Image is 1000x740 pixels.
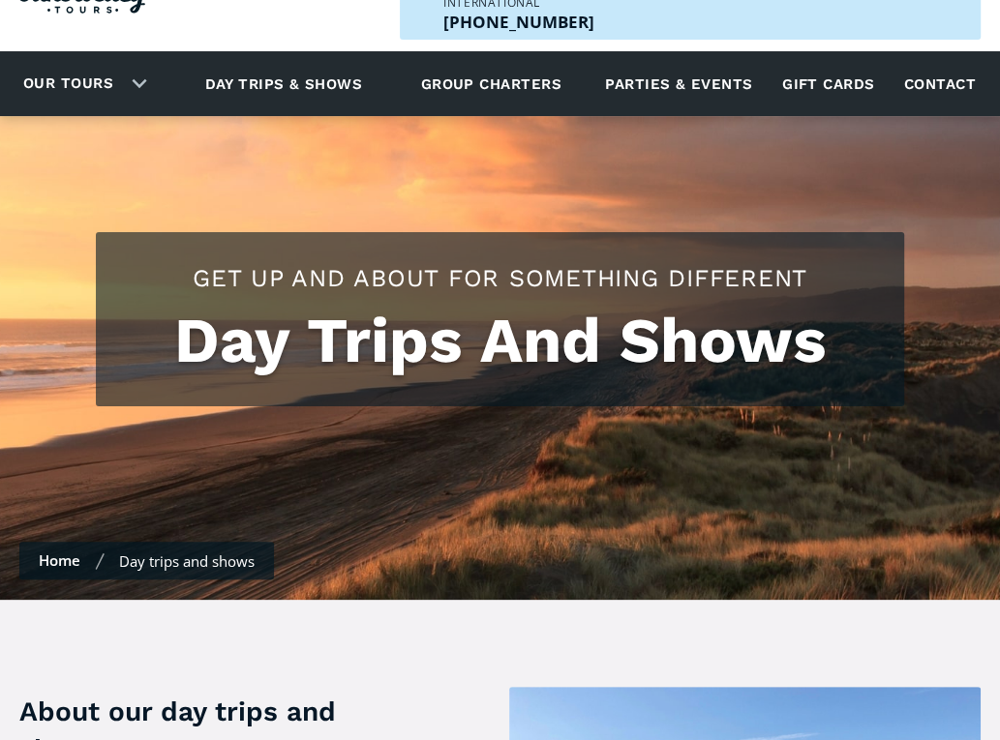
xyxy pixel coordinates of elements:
[115,305,885,377] h1: Day Trips And Shows
[19,542,274,579] nav: Breadcrumbs
[9,61,128,106] a: Our tours
[39,550,80,570] a: Home
[397,57,586,110] a: Group charters
[180,57,386,110] a: Day trips & shows
[119,551,255,571] div: Day trips and shows
[595,57,762,110] a: Parties & events
[443,14,594,30] p: [PHONE_NUMBER]
[773,57,885,110] a: Gift cards
[894,57,985,110] a: Contact
[115,261,885,295] h2: Get up and about for something different
[443,14,594,30] a: Call us outside of NZ on +6463447465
